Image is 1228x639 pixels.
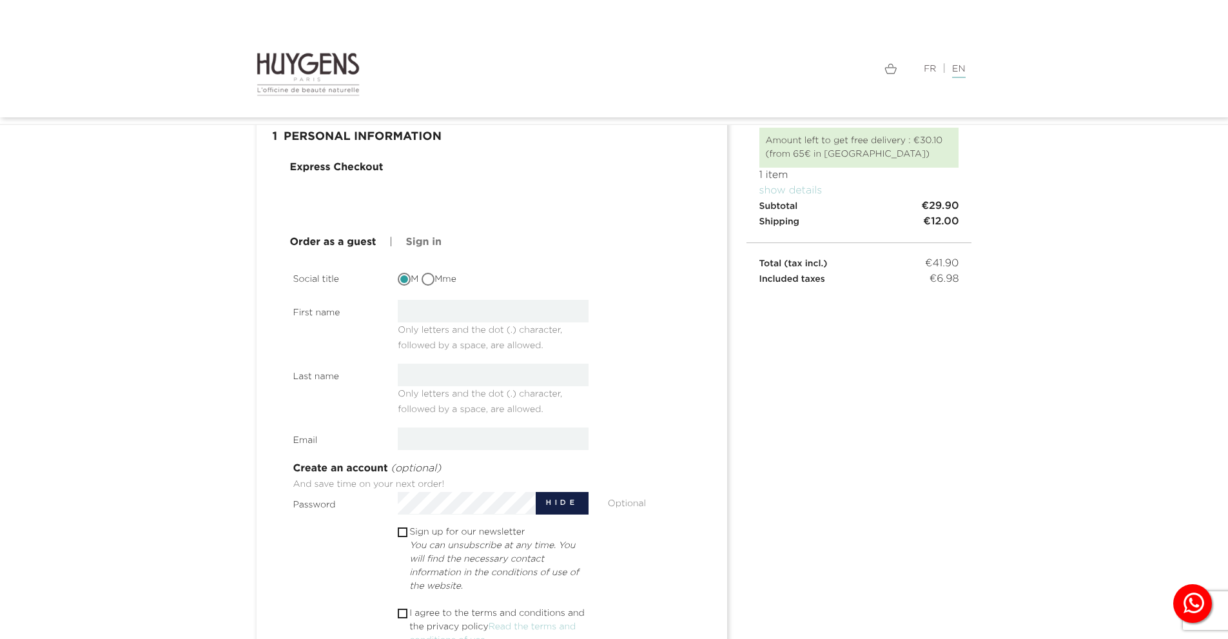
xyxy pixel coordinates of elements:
span: Only letters and the dot (.) character, followed by a space, are allowed. [398,320,562,350]
a: Sign in [406,235,442,250]
a: show details [759,186,823,196]
span: Create an account [293,464,388,474]
em: You can unsubscribe at any time. You will find the necessary contact information in the condition... [409,541,579,591]
iframe: PayPal Message 1 [759,287,959,307]
label: First name [284,300,389,320]
label: Mme [422,273,456,286]
span: Total (tax incl.) [759,259,828,268]
button: Hide [536,492,589,515]
label: Sign up for our newsletter [409,526,589,593]
label: Password [284,492,389,512]
div: Optional [598,492,703,511]
span: €6.98 [930,271,959,287]
label: Social title [284,266,389,286]
iframe: PayPal-paypal [391,190,592,219]
span: €29.90 [921,199,959,214]
div: Express Checkout [290,160,384,175]
span: Only letters and the dot (.) character, followed by a space, are allowed. [398,384,562,414]
span: 1 [266,124,284,150]
a: Order as a guest [290,235,376,250]
span: Subtotal [759,202,798,211]
span: Included taxes [759,275,825,284]
h1: Personal Information [266,124,717,150]
label: Email [284,428,389,447]
p: 1 item [759,168,959,183]
label: Last name [284,364,389,384]
span: And save time on your next order! [293,480,444,489]
span: Shipping [759,217,799,226]
span: | [389,237,393,248]
span: €41.90 [925,256,959,271]
div: | [624,61,972,77]
span: €12.00 [923,214,959,230]
label: M [398,273,418,286]
img: Huygens logo [257,52,360,97]
span: Amount left to get free delivery : €30.10 (from 65€ in [GEOGRAPHIC_DATA]) [766,136,943,159]
span: (optional) [391,464,441,474]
